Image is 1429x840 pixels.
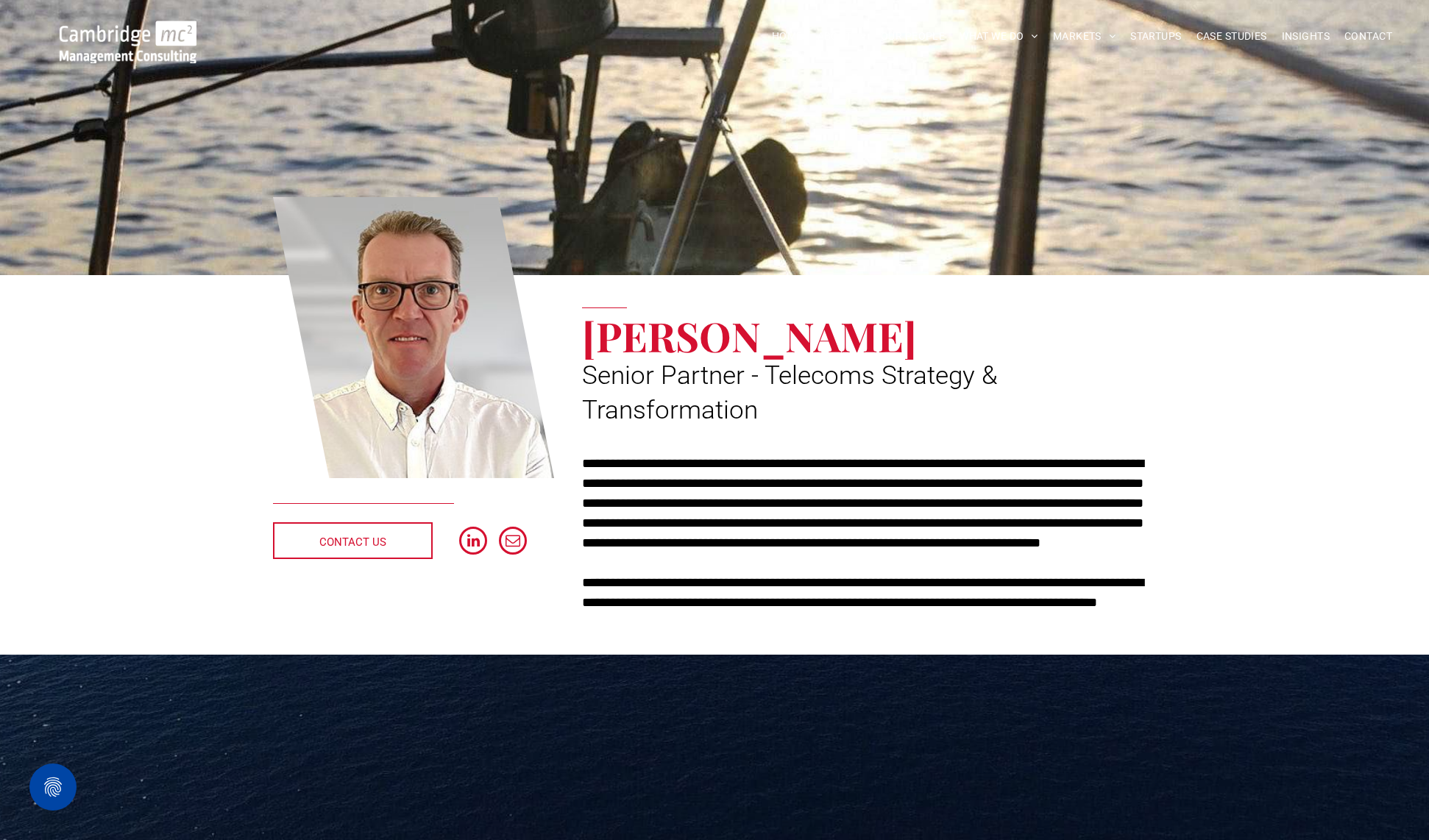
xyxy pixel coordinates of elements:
[1337,25,1400,48] a: CONTACT
[1274,25,1337,48] a: INSIGHTS
[1046,25,1123,48] a: MARKETS
[60,23,196,38] a: Your Business Transformed | Cambridge Management Consulting
[499,527,527,558] a: email
[810,25,874,48] a: ABOUT
[582,360,998,425] span: Senior Partner - Telecoms Strategy & Transformation
[319,524,386,560] span: CONTACT US
[1123,25,1188,48] a: STARTUPS
[952,25,1046,48] a: WHAT WE DO
[273,522,433,559] a: CONTACT US
[873,25,952,48] a: OUR PEOPLE
[1189,25,1274,48] a: CASE STUDIES
[765,25,810,48] a: HOME
[60,21,196,63] img: Go to Homepage
[582,308,917,363] span: [PERSON_NAME]
[459,527,487,558] a: linkedin
[273,195,554,480] a: Clive Quantrill | Senior Partner - Telecoms Strategy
